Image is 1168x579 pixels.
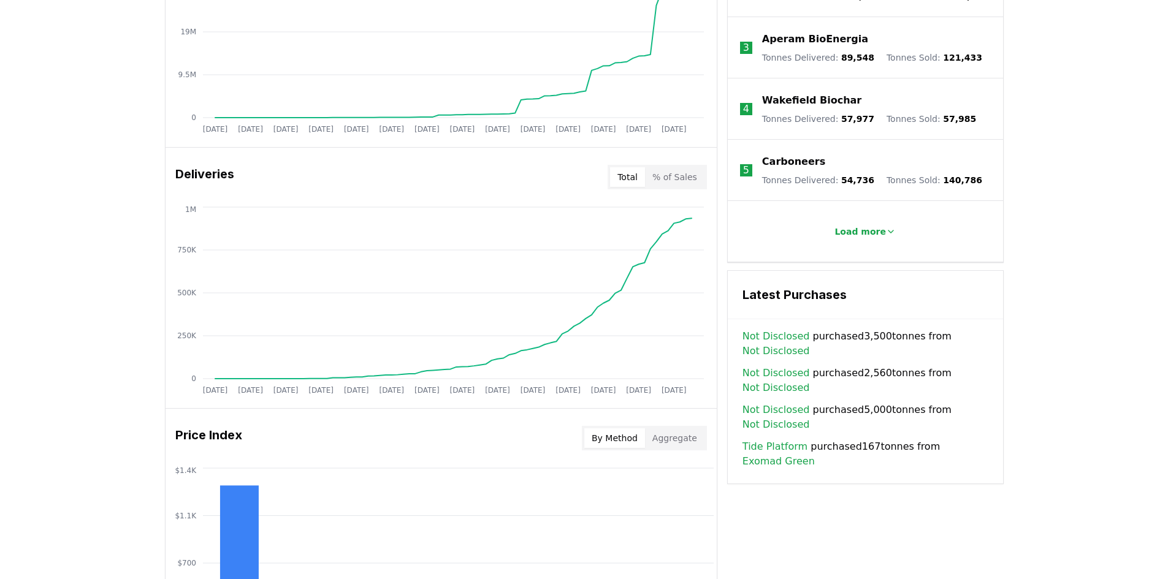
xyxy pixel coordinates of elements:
[887,174,982,186] p: Tonnes Sold :
[414,125,440,134] tspan: [DATE]
[834,225,886,238] p: Load more
[308,386,334,395] tspan: [DATE]
[762,51,874,64] p: Tonnes Delivered :
[180,28,196,36] tspan: 19M
[177,559,196,567] tspan: $700
[743,40,749,55] p: 3
[177,331,197,340] tspan: 250K
[175,165,234,189] h3: Deliveries
[520,125,545,134] tspan: [DATE]
[610,167,645,187] button: Total
[661,125,686,134] tspan: [DATE]
[742,366,810,380] a: Not Disclosed
[742,329,810,344] a: Not Disclosed
[742,439,988,469] span: purchased 167 tonnes from
[742,417,810,432] a: Not Disclosed
[185,205,196,214] tspan: 1M
[742,454,815,469] a: Exomad Green
[742,344,810,358] a: Not Disclosed
[555,125,581,134] tspan: [DATE]
[742,286,988,304] h3: Latest Purchases
[742,329,988,358] span: purchased 3,500 tonnes from
[273,125,298,134] tspan: [DATE]
[743,102,749,116] p: 4
[238,386,263,395] tspan: [DATE]
[178,70,196,79] tspan: 9.5M
[308,125,334,134] tspan: [DATE]
[584,428,645,448] button: By Method
[414,386,440,395] tspan: [DATE]
[273,386,298,395] tspan: [DATE]
[485,386,510,395] tspan: [DATE]
[762,154,825,169] a: Carboneers
[175,426,242,450] h3: Price Index
[590,125,616,134] tspan: [DATE]
[825,219,906,244] button: Load more
[762,113,874,125] p: Tonnes Delivered :
[238,125,263,134] tspan: [DATE]
[379,386,404,395] tspan: [DATE]
[762,174,874,186] p: Tonnes Delivered :
[841,175,874,185] span: 54,736
[449,125,475,134] tspan: [DATE]
[191,374,196,383] tspan: 0
[943,53,982,62] span: 121,433
[645,428,704,448] button: Aggregate
[742,366,988,395] span: purchased 2,560 tonnes from
[343,386,368,395] tspan: [DATE]
[191,113,196,122] tspan: 0
[841,53,874,62] span: 89,548
[742,439,807,454] a: Tide Platform
[742,380,810,395] a: Not Disclosed
[175,512,197,520] tspan: $1.1K
[762,32,868,47] a: Aperam BioEnergia
[626,125,651,134] tspan: [DATE]
[202,125,227,134] tspan: [DATE]
[887,51,982,64] p: Tonnes Sold :
[343,125,368,134] tspan: [DATE]
[743,163,749,178] p: 5
[175,466,197,475] tspan: $1.4K
[520,386,545,395] tspan: [DATE]
[661,386,686,395] tspan: [DATE]
[841,114,874,124] span: 57,977
[379,125,404,134] tspan: [DATE]
[626,386,651,395] tspan: [DATE]
[555,386,581,395] tspan: [DATE]
[762,93,861,108] a: Wakefield Biochar
[202,386,227,395] tspan: [DATE]
[943,175,982,185] span: 140,786
[645,167,704,187] button: % of Sales
[742,403,810,417] a: Not Disclosed
[590,386,616,395] tspan: [DATE]
[887,113,976,125] p: Tonnes Sold :
[177,246,197,254] tspan: 750K
[449,386,475,395] tspan: [DATE]
[177,289,197,297] tspan: 500K
[742,403,988,432] span: purchased 5,000 tonnes from
[485,125,510,134] tspan: [DATE]
[943,114,976,124] span: 57,985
